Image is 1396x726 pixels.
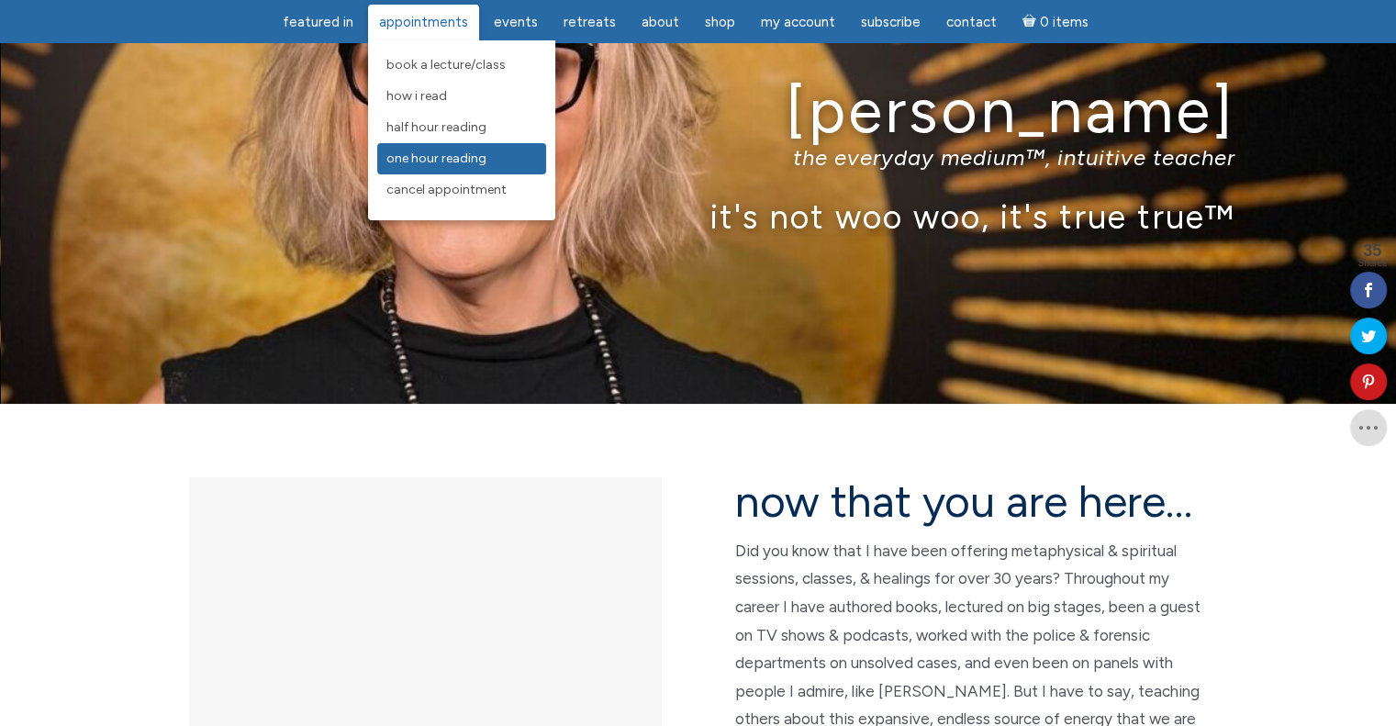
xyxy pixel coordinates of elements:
span: Shares [1357,259,1387,268]
a: Events [483,5,549,40]
a: Contact [935,5,1008,40]
span: Cancel Appointment [386,182,507,197]
span: Shop [705,14,735,30]
span: featured in [283,14,353,30]
a: Book a Lecture/Class [377,50,546,81]
h1: [PERSON_NAME] [162,76,1235,145]
span: Half Hour Reading [386,119,486,135]
a: Half Hour Reading [377,112,546,143]
p: the everyday medium™, intuitive teacher [162,144,1235,171]
h2: now that you are here… [735,477,1208,526]
span: How I Read [386,88,447,104]
a: Cart0 items [1011,3,1100,40]
span: Book a Lecture/Class [386,57,506,73]
span: Retreats [564,14,616,30]
span: One Hour Reading [386,151,486,166]
a: Subscribe [850,5,932,40]
a: Cancel Appointment [377,174,546,206]
a: One Hour Reading [377,143,546,174]
a: Shop [694,5,746,40]
span: Events [494,14,538,30]
span: About [642,14,679,30]
a: About [631,5,690,40]
span: 35 [1357,242,1387,259]
a: Retreats [553,5,627,40]
span: 0 items [1039,16,1088,29]
a: Appointments [368,5,479,40]
a: How I Read [377,81,546,112]
span: Subscribe [861,14,921,30]
p: it's not woo woo, it's true true™ [162,196,1235,236]
span: Contact [946,14,997,30]
a: featured in [272,5,364,40]
span: Appointments [379,14,468,30]
span: My Account [761,14,835,30]
i: Cart [1022,14,1040,30]
a: My Account [750,5,846,40]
